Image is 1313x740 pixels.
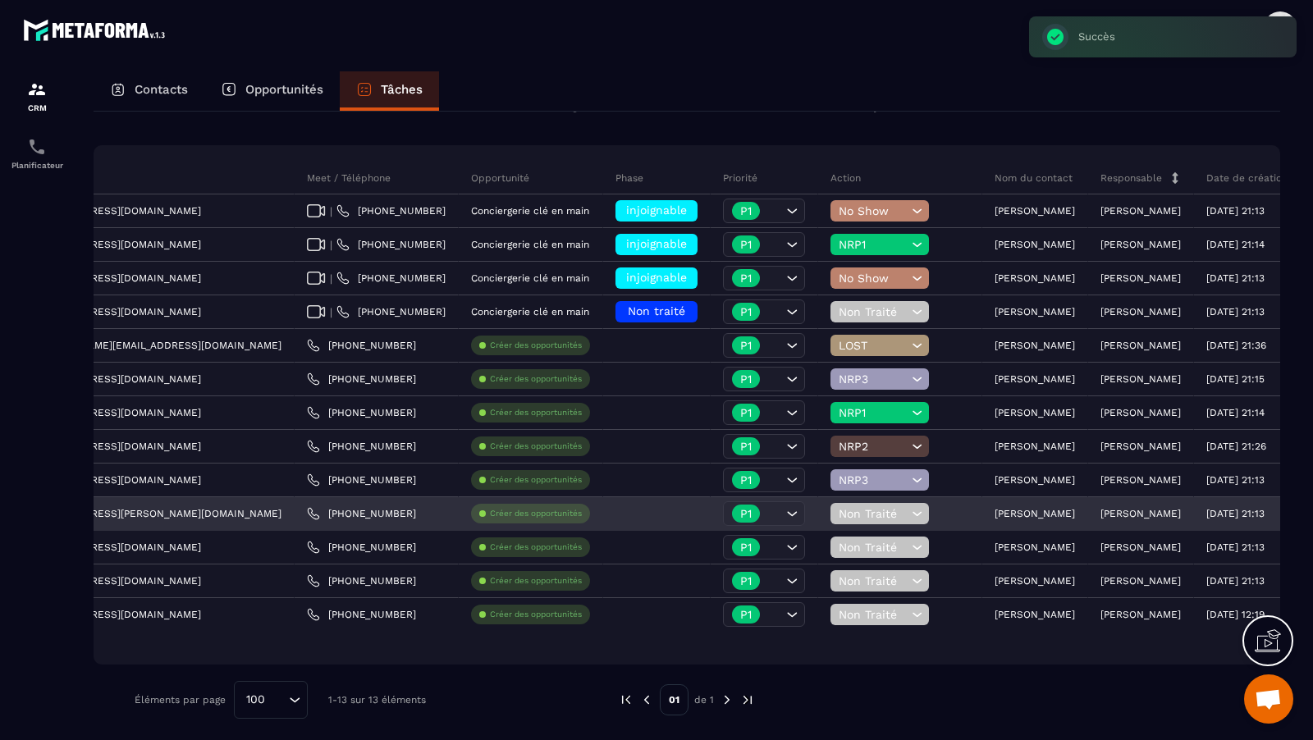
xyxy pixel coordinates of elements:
div: Ouvrir le chat [1244,674,1293,724]
p: [PERSON_NAME] [1100,609,1181,620]
a: [PHONE_NUMBER] [336,305,446,318]
p: [DATE] 21:13 [1206,205,1265,217]
span: NRP2 [839,440,908,453]
p: [PERSON_NAME] [995,306,1075,317]
span: | [330,239,332,251]
p: [DATE] 21:13 [1206,508,1265,519]
span: LOST [839,339,908,352]
p: Contacts [135,82,188,97]
p: Responsable [1100,171,1162,185]
span: Non traité [628,304,685,317]
a: [PHONE_NUMBER] [336,204,446,217]
p: [DATE] 21:14 [1206,407,1265,418]
span: | [330,205,332,217]
span: injoignable [626,237,687,250]
span: injoignable [626,203,687,217]
span: Non Traité [839,305,908,318]
p: [PERSON_NAME] [995,205,1075,217]
p: [DATE] 21:15 [1206,373,1265,385]
span: Non Traité [839,574,908,587]
p: [PERSON_NAME] [1100,441,1181,452]
a: [PHONE_NUMBER] [307,440,416,453]
img: next [740,692,755,707]
p: 01 [660,684,689,715]
p: Nom du contact [995,171,1073,185]
p: [DATE] 21:13 [1206,541,1265,553]
span: Non Traité [839,507,908,520]
p: [PERSON_NAME] [1100,205,1181,217]
span: Non Traité [839,541,908,554]
p: P1 [740,340,752,351]
p: [PERSON_NAME] [1100,541,1181,553]
p: [DATE] 21:13 [1206,474,1265,486]
a: schedulerschedulerPlanificateur [4,125,70,182]
p: Créer des opportunités [490,508,582,519]
p: CRM [4,103,70,112]
p: Créer des opportunités [490,474,582,486]
span: NRP1 [839,406,908,419]
p: [PERSON_NAME] [1100,508,1181,519]
p: Phase [615,171,643,185]
p: Créer des opportunités [490,541,582,553]
p: P1 [740,239,752,250]
p: Créer des opportunités [490,441,582,452]
p: [PERSON_NAME] [995,474,1075,486]
p: [DATE] 21:13 [1206,272,1265,284]
a: Opportunités [204,71,340,111]
span: No Show [839,204,908,217]
p: P1 [740,609,752,620]
img: logo [23,15,171,45]
img: formation [27,80,47,99]
p: [DATE] 12:19 [1206,609,1265,620]
p: Priorité [723,171,757,185]
a: Tâches [340,71,439,111]
span: NRP3 [839,372,908,386]
p: [PERSON_NAME] [1100,272,1181,284]
a: formationformationCRM [4,67,70,125]
img: next [720,692,734,707]
p: Action [830,171,861,185]
span: injoignable [626,271,687,284]
p: [PERSON_NAME] [995,272,1075,284]
p: Planificateur [4,161,70,170]
p: P1 [740,441,752,452]
img: prev [619,692,634,707]
a: [PHONE_NUMBER] [307,574,416,587]
p: Créer des opportunités [490,609,582,620]
span: Non Traité [839,608,908,621]
a: [PHONE_NUMBER] [307,541,416,554]
a: [PHONE_NUMBER] [307,473,416,486]
span: | [330,306,332,318]
p: Opportunité [471,171,529,185]
span: | [330,272,332,285]
div: Search for option [234,681,308,719]
p: P1 [740,306,752,317]
a: [PHONE_NUMBER] [307,608,416,621]
p: Créer des opportunités [490,340,582,351]
p: P1 [740,508,752,519]
p: [PERSON_NAME] [995,340,1075,351]
p: [DATE] 21:26 [1206,441,1266,452]
p: [PERSON_NAME] [1100,340,1181,351]
p: P1 [740,575,752,587]
a: [PHONE_NUMBER] [307,507,416,520]
p: Créer des opportunités [490,407,582,418]
p: [PERSON_NAME] [1100,407,1181,418]
p: [PERSON_NAME] [995,575,1075,587]
p: P1 [740,407,752,418]
a: [PHONE_NUMBER] [307,372,416,386]
p: [PERSON_NAME] [1100,306,1181,317]
p: [PERSON_NAME] [995,373,1075,385]
p: [PERSON_NAME] [995,541,1075,553]
p: [PERSON_NAME] [995,407,1075,418]
span: NRP3 [839,473,908,486]
p: 1-13 sur 13 éléments [328,694,426,706]
a: [PHONE_NUMBER] [307,339,416,352]
p: [DATE] 21:36 [1206,340,1266,351]
p: P1 [740,272,752,284]
p: [PERSON_NAME] [995,508,1075,519]
p: [PERSON_NAME] [995,609,1075,620]
span: No Show [839,272,908,285]
p: [PERSON_NAME] [1100,373,1181,385]
p: Conciergerie clé en main [471,306,589,317]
